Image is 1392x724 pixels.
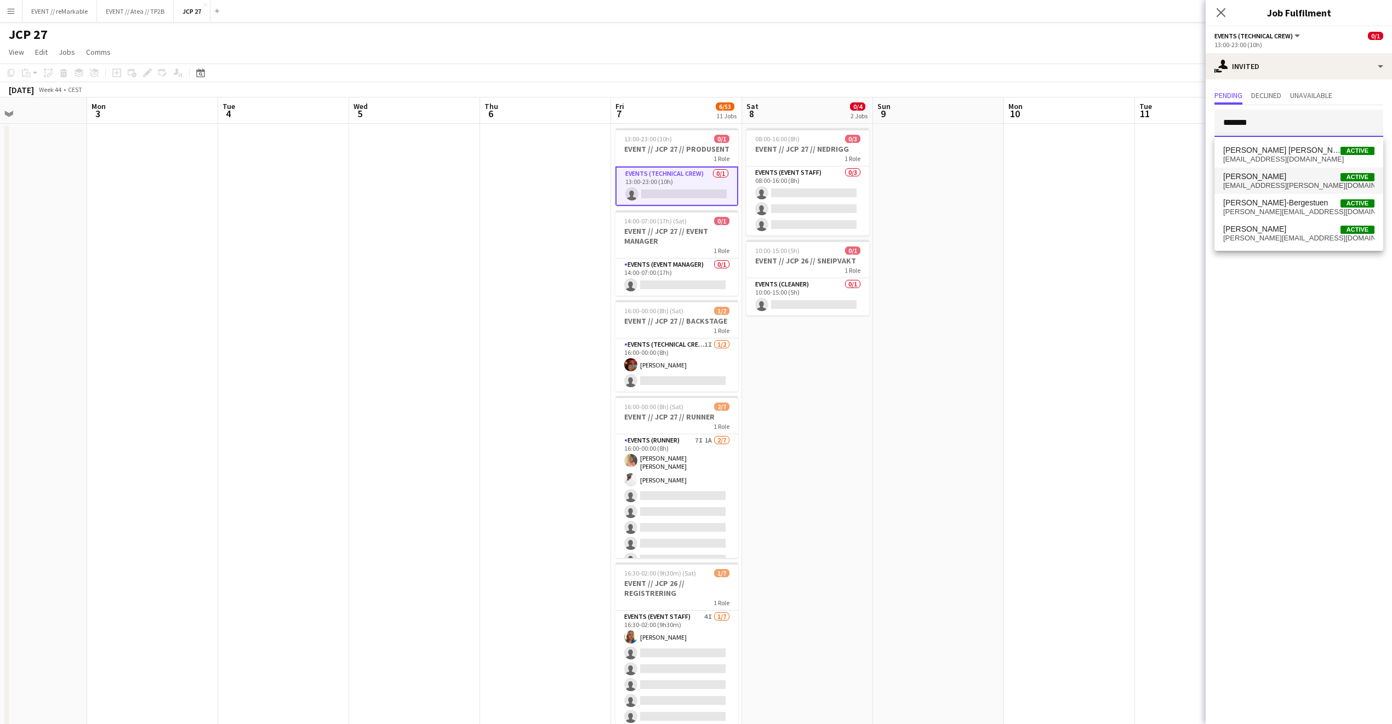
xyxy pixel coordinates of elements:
[624,307,683,315] span: 16:00-00:00 (8h) (Sat)
[1290,91,1332,99] span: Unavailable
[624,403,683,411] span: 16:00-00:00 (8h) (Sat)
[221,107,235,120] span: 4
[1008,101,1023,111] span: Mon
[353,101,368,111] span: Wed
[1340,173,1374,181] span: Active
[1223,172,1286,181] span: Fredrik Bronken Næss
[1223,146,1340,155] span: Fredrik Bræin Groth
[615,210,738,296] app-job-card: 14:00-07:00 (17h) (Sat)0/1EVENT // JCP 27 // EVENT MANAGER1 RoleEvents (Event Manager)0/114:00-07...
[59,47,75,57] span: Jobs
[714,599,729,607] span: 1 Role
[92,101,106,111] span: Mon
[615,412,738,422] h3: EVENT // JCP 27 // RUNNER
[31,45,52,59] a: Edit
[714,307,729,315] span: 1/2
[614,107,624,120] span: 7
[86,47,111,57] span: Comms
[484,101,498,111] span: Thu
[1206,5,1392,20] h3: Job Fulfilment
[624,217,687,225] span: 14:00-07:00 (17h) (Sat)
[1206,146,1392,164] p: Click on text input to invite a crew
[68,85,82,94] div: CEST
[615,166,738,206] app-card-role: Events (Technical Crew)0/113:00-23:00 (10h)
[1223,181,1374,190] span: fredde.bronken@gmail.com
[845,266,860,274] span: 1 Role
[755,135,800,143] span: 08:00-16:00 (8h)
[845,246,860,255] span: 0/1
[352,107,368,120] span: 5
[615,578,738,598] h3: EVENT // JCP 26 // REGISTRERING
[9,26,48,43] h1: JCP 27
[1214,41,1383,49] div: 13:00-23:00 (10h)
[845,154,860,163] span: 1 Role
[714,569,729,577] span: 1/7
[746,166,869,235] app-card-role: Events (Event Staff)0/308:00-16:00 (8h)
[1223,208,1374,216] span: fredrikke@bergestuen.org
[746,101,758,111] span: Sat
[1139,101,1152,111] span: Tue
[82,45,115,59] a: Comms
[615,144,738,154] h3: EVENT // JCP 27 // PRODUSENT
[483,107,498,120] span: 6
[746,278,869,315] app-card-role: Events (Cleaner)0/110:00-15:00 (5h)
[615,434,738,570] app-card-role: Events (Runner)7I1A2/716:00-00:00 (8h)[PERSON_NAME] [PERSON_NAME][PERSON_NAME]
[1223,155,1374,164] span: frbrgr@icloud.com
[714,403,729,411] span: 2/7
[615,258,738,296] app-card-role: Events (Event Manager)0/114:00-07:00 (17h)
[851,112,868,120] div: 2 Jobs
[876,107,891,120] span: 9
[615,300,738,392] app-job-card: 16:00-00:00 (8h) (Sat)1/2EVENT // JCP 27 // BACKSTAGE1 RoleEvents (Technical Crew)1I1/216:00-00:0...
[716,102,734,111] span: 6/53
[1223,234,1374,243] span: fredrik-oien@hotmail.com
[1138,107,1152,120] span: 11
[746,128,869,235] app-job-card: 08:00-16:00 (8h)0/3EVENT // JCP 27 // NEDRIGG1 RoleEvents (Event Staff)0/308:00-16:00 (8h)
[714,422,729,430] span: 1 Role
[714,326,729,335] span: 1 Role
[615,396,738,558] app-job-card: 16:00-00:00 (8h) (Sat)2/7EVENT // JCP 27 // RUNNER1 RoleEvents (Runner)7I1A2/716:00-00:00 (8h)[PE...
[1251,91,1281,99] span: Declined
[714,154,729,163] span: 1 Role
[1214,32,1302,40] button: Events (Technical Crew)
[615,338,738,392] app-card-role: Events (Technical Crew)1I1/216:00-00:00 (8h)[PERSON_NAME]
[877,101,891,111] span: Sun
[714,246,729,255] span: 1 Role
[1340,199,1374,208] span: Active
[1214,32,1293,40] span: Events (Technical Crew)
[9,47,24,57] span: View
[97,1,174,22] button: EVENT // Atea // TP2B
[4,45,28,59] a: View
[850,102,865,111] span: 0/4
[845,135,860,143] span: 0/3
[745,107,758,120] span: 8
[746,144,869,154] h3: EVENT // JCP 27 // NEDRIGG
[1206,53,1392,79] div: Invited
[1223,225,1286,234] span: Fredrik Øien
[1368,32,1383,40] span: 0/1
[22,1,97,22] button: EVENT // reMarkable
[1340,147,1374,155] span: Active
[223,101,235,111] span: Tue
[624,569,696,577] span: 16:30-02:00 (9h30m) (Sat)
[624,135,672,143] span: 13:00-23:00 (10h)
[615,316,738,326] h3: EVENT // JCP 27 // BACKSTAGE
[746,240,869,315] app-job-card: 10:00-15:00 (5h)0/1EVENT // JCP 26 // SNEIPVAKT1 RoleEvents (Cleaner)0/110:00-15:00 (5h)
[615,101,624,111] span: Fri
[716,112,737,120] div: 11 Jobs
[615,128,738,206] app-job-card: 13:00-23:00 (10h)0/1EVENT // JCP 27 // PRODUSENT1 RoleEvents (Technical Crew)0/113:00-23:00 (10h)
[755,246,800,255] span: 10:00-15:00 (5h)
[174,1,210,22] button: JCP 27
[746,256,869,266] h3: EVENT // JCP 26 // SNEIPVAKT
[1223,198,1328,208] span: Fredrikke Tynning-Bergestuen
[54,45,79,59] a: Jobs
[9,84,34,95] div: [DATE]
[714,135,729,143] span: 0/1
[1340,226,1374,234] span: Active
[36,85,64,94] span: Week 44
[1007,107,1023,120] span: 10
